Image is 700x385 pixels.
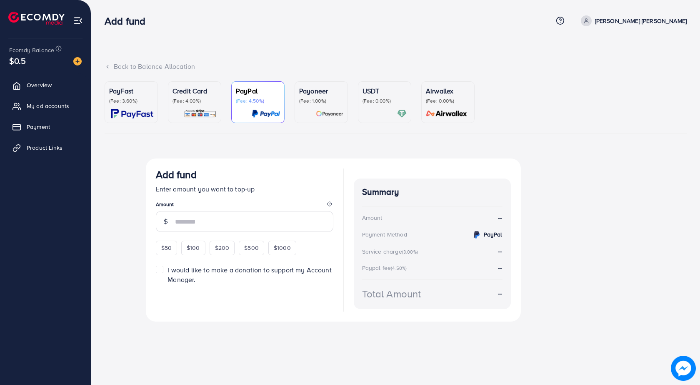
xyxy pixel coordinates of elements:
[423,109,470,118] img: card
[426,98,470,104] p: (Fee: 0.00%)
[27,102,69,110] span: My ad accounts
[156,201,333,211] legend: Amount
[111,109,153,118] img: card
[484,230,502,239] strong: PayPal
[274,244,291,252] span: $1000
[236,86,280,96] p: PayPal
[577,15,687,26] a: [PERSON_NAME] [PERSON_NAME]
[397,109,407,118] img: card
[316,109,343,118] img: card
[6,98,85,114] a: My ad accounts
[109,98,153,104] p: (Fee: 3.60%)
[27,81,52,89] span: Overview
[8,12,65,25] img: logo
[426,86,470,96] p: Airwallex
[472,230,482,240] img: credit
[402,249,418,255] small: (3.00%)
[498,213,502,223] strong: --
[27,143,62,152] span: Product Links
[215,244,230,252] span: $200
[362,86,407,96] p: USDT
[187,244,200,252] span: $100
[156,169,197,181] h3: Add fund
[362,98,407,104] p: (Fee: 0.00%)
[362,214,382,222] div: Amount
[595,16,687,26] p: [PERSON_NAME] [PERSON_NAME]
[73,57,82,65] img: image
[362,230,407,239] div: Payment Method
[244,244,259,252] span: $500
[498,247,502,256] strong: --
[391,265,407,272] small: (4.50%)
[109,86,153,96] p: PayFast
[172,98,217,104] p: (Fee: 4.00%)
[27,123,50,131] span: Payment
[299,98,343,104] p: (Fee: 1.00%)
[362,187,502,197] h4: Summary
[156,184,333,194] p: Enter amount you want to top-up
[6,118,85,135] a: Payment
[184,109,217,118] img: card
[498,289,502,298] strong: --
[671,356,696,381] img: image
[161,244,172,252] span: $50
[299,86,343,96] p: Payoneer
[167,265,331,284] span: I would like to make a donation to support my Account Manager.
[9,55,26,67] span: $0.5
[6,77,85,93] a: Overview
[252,109,280,118] img: card
[6,139,85,156] a: Product Links
[362,287,421,301] div: Total Amount
[362,247,420,256] div: Service charge
[362,264,410,272] div: Paypal fee
[9,46,54,54] span: Ecomdy Balance
[73,16,83,25] img: menu
[172,86,217,96] p: Credit Card
[498,263,502,272] strong: --
[236,98,280,104] p: (Fee: 4.50%)
[105,15,152,27] h3: Add fund
[105,62,687,71] div: Back to Balance Allocation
